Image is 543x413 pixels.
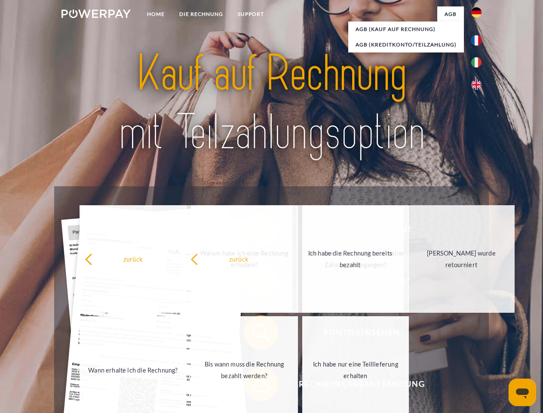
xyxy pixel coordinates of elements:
img: de [471,7,482,18]
img: logo-powerpay-white.svg [61,9,131,18]
a: Home [140,6,172,22]
a: agb [437,6,464,22]
img: fr [471,35,482,46]
a: DIE RECHNUNG [172,6,230,22]
img: title-powerpay_de.svg [82,41,461,165]
iframe: Schaltfläche zum Öffnen des Messaging-Fensters [509,379,536,406]
a: SUPPORT [230,6,271,22]
img: en [471,80,482,90]
div: Ich habe nur eine Teillieferung erhalten [307,358,404,382]
div: zurück [190,253,287,265]
a: AGB (Kauf auf Rechnung) [348,22,464,37]
div: zurück [85,253,181,265]
a: AGB (Kreditkonto/Teilzahlung) [348,37,464,52]
img: it [471,57,482,68]
div: Bis wann muss die Rechnung bezahlt werden? [196,358,293,382]
div: Wann erhalte ich die Rechnung? [85,364,181,376]
div: Ich habe die Rechnung bereits bezahlt [302,247,399,271]
div: [PERSON_NAME] wurde retourniert [413,247,510,271]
